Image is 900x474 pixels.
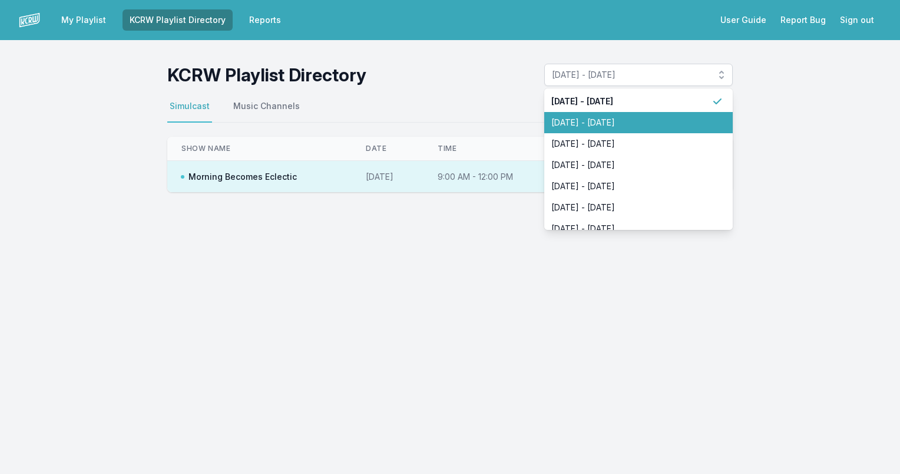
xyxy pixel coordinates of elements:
a: Report Bug [773,9,833,31]
a: User Guide [713,9,773,31]
h1: KCRW Playlist Directory [167,64,366,85]
span: Morning Becomes Eclectic [181,171,297,183]
button: [DATE] - [DATE] [544,64,733,86]
a: Reports [242,9,288,31]
td: [DATE] [352,161,423,193]
th: Date [352,137,423,161]
span: [DATE] - [DATE] [551,138,712,150]
span: [DATE] - [DATE] [551,159,712,171]
th: Show Name [167,137,352,161]
td: 9:00 AM - 12:00 PM [423,161,557,193]
span: [DATE] - [DATE] [551,202,712,213]
th: Time [423,137,557,161]
span: [DATE] - [DATE] [551,96,712,107]
span: [DATE] - [DATE] [551,223,712,235]
button: Sign out [833,9,881,31]
span: [DATE] - [DATE] [551,180,712,192]
a: My Playlist [54,9,113,31]
img: logo-white-87cec1fa9cbef997252546196dc51331.png [19,9,40,31]
a: KCRW Playlist Directory [123,9,233,31]
span: [DATE] - [DATE] [552,69,709,81]
button: Simulcast [167,100,212,123]
button: Music Channels [231,100,302,123]
span: [DATE] - [DATE] [551,117,712,129]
